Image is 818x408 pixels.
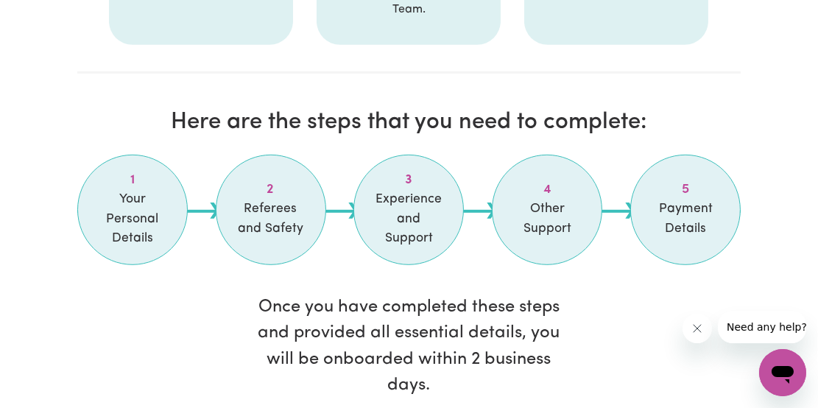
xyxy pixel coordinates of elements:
[9,10,89,22] span: Need any help?
[649,180,722,200] span: Step 5
[649,200,722,239] span: Payment Details
[96,171,169,190] span: Step 1
[372,190,445,248] span: Experience and Support
[718,311,806,343] iframe: Message from company
[683,314,712,343] iframe: Close message
[510,200,584,239] span: Other Support
[759,349,806,396] iframe: Button to launch messaging window
[247,295,571,399] p: Once you have completed these steps and provided all essential details, you will be onboarded wit...
[372,171,445,190] span: Step 3
[77,109,741,136] h2: Here are the steps that you need to complete:
[96,190,169,248] span: Your Personal Details
[510,180,584,200] span: Step 4
[234,200,308,239] span: Referees and Safety
[234,180,308,200] span: Step 2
